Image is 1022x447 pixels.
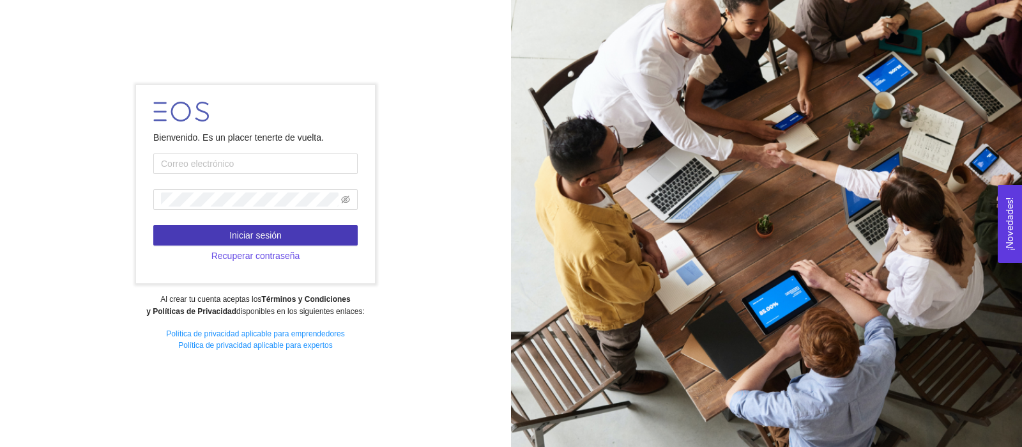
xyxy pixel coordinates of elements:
[178,341,332,350] a: Política de privacidad aplicable para expertos
[341,195,350,204] span: eye-invisible
[166,329,345,338] a: Política de privacidad aplicable para emprendedores
[153,251,358,261] a: Recuperar contraseña
[153,246,358,266] button: Recuperar contraseña
[998,185,1022,263] button: Open Feedback Widget
[211,249,300,263] span: Recuperar contraseña
[229,228,282,242] span: Iniciar sesión
[153,102,209,122] img: LOGO
[153,130,358,145] div: Bienvenido. Es un placer tenerte de vuelta.
[153,153,358,174] input: Correo electrónico
[8,294,502,318] div: Al crear tu cuenta aceptas los disponibles en los siguientes enlaces:
[146,295,350,316] strong: Términos y Condiciones y Políticas de Privacidad
[153,225,358,246] button: Iniciar sesión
